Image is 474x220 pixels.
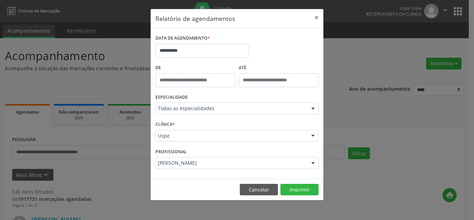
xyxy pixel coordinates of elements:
[158,160,304,166] span: [PERSON_NAME]
[155,92,188,103] label: ESPECIALIDADE
[155,14,235,23] h5: Relatório de agendamentos
[155,146,187,157] label: PROFISSIONAL
[155,63,235,73] label: De
[155,33,210,44] label: DATA DE AGENDAMENTO
[240,184,278,196] button: Cancelar
[155,119,175,130] label: CLÍNICA
[158,105,304,112] span: Todas as especialidades
[280,184,319,196] button: Imprimir
[239,63,319,73] label: ATÉ
[158,132,304,139] span: Uspe
[310,9,323,26] button: Close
